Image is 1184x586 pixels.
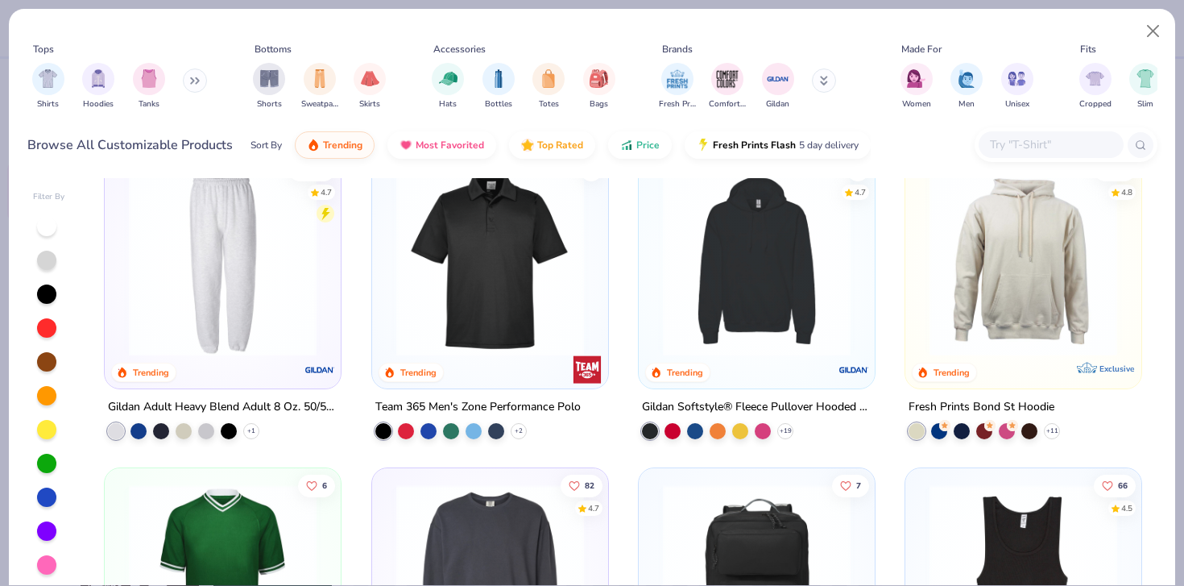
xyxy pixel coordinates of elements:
button: Like [298,474,335,497]
button: filter button [133,63,165,110]
div: filter for Totes [532,63,565,110]
img: Comfort Colors Image [715,67,739,91]
img: Gildan logo [304,354,337,386]
button: filter button [82,63,114,110]
button: filter button [1001,63,1033,110]
button: filter button [583,63,615,110]
div: 4.7 [321,186,332,198]
button: Trending [295,131,375,159]
img: flash.gif [697,139,710,152]
div: filter for Tanks [133,63,165,110]
span: 7 [856,481,861,489]
img: Unisex Image [1008,69,1026,88]
div: filter for Gildan [762,63,794,110]
img: Tanks Image [140,69,158,88]
div: Tops [33,42,54,56]
div: Made For [901,42,942,56]
img: Cropped Image [1086,69,1104,88]
div: Sort By [250,138,282,152]
div: Filter By [33,191,65,203]
img: Gildan Image [766,67,790,91]
img: Gildan logo [838,354,870,386]
button: filter button [432,63,464,110]
button: filter button [1129,63,1161,110]
button: Like [847,158,869,181]
button: filter button [253,63,285,110]
button: Most Favorited [387,131,496,159]
span: Trending [323,139,362,152]
span: Skirts [359,98,380,110]
button: filter button [354,63,386,110]
div: filter for Sweatpants [301,63,338,110]
button: Close [1138,16,1169,47]
span: Hats [439,98,457,110]
button: filter button [301,63,338,110]
img: Team 365 logo [571,354,603,386]
div: Fits [1080,42,1096,56]
div: 4.8 [1121,186,1132,198]
img: 8e2bd841-e4e9-4593-a0fd-0b5ea633da3f [388,168,592,355]
img: 1a07cc18-aee9-48c0-bcfb-936d85bd356b [655,168,859,355]
img: e6785b02-7531-4e79-8bbc-21059a1ef67f [859,168,1062,355]
img: Shirts Image [39,69,57,88]
img: Men Image [958,69,975,88]
button: Like [832,474,869,497]
div: filter for Hoodies [82,63,114,110]
button: Like [579,158,602,181]
button: filter button [482,63,515,110]
span: Exclusive [1099,364,1134,374]
div: Fresh Prints Bond St Hoodie [909,397,1054,418]
div: Browse All Customizable Products [27,135,233,155]
div: filter for Bottles [482,63,515,110]
div: filter for Shorts [253,63,285,110]
img: Women Image [907,69,925,88]
div: filter for Skirts [354,63,386,110]
button: filter button [900,63,933,110]
span: Top Rated [537,139,583,152]
span: Gildan [766,98,789,110]
button: filter button [659,63,696,110]
img: TopRated.gif [521,139,534,152]
div: filter for Comfort Colors [709,63,746,110]
span: + 2 [515,426,523,436]
div: filter for Men [950,63,983,110]
span: Unisex [1005,98,1029,110]
span: Comfort Colors [709,98,746,110]
img: 8f478216-4029-45fd-9955-0c7f7b28c4ae [921,168,1125,355]
span: Sweatpants [301,98,338,110]
img: Slim Image [1136,69,1154,88]
div: filter for Shirts [32,63,64,110]
div: filter for Unisex [1001,63,1033,110]
img: Fresh Prints Image [665,67,689,91]
span: + 11 [1046,426,1058,436]
img: most_fav.gif [399,139,412,152]
div: Brands [662,42,693,56]
div: 4.7 [587,502,598,514]
button: filter button [32,63,64,110]
span: Shirts [37,98,59,110]
span: Men [958,98,975,110]
button: filter button [762,63,794,110]
span: Most Favorited [416,139,484,152]
span: Price [636,139,660,152]
button: Price [608,131,672,159]
div: Accessories [433,42,486,56]
div: Bottoms [255,42,292,56]
img: Totes Image [540,69,557,88]
button: Like [1094,158,1136,181]
span: 82 [584,481,594,489]
span: 5 day delivery [799,136,859,155]
img: 82c5aa58-0416-4de6-bc85-ab98125b9cb6 [592,168,796,355]
button: filter button [532,63,565,110]
img: Sweatpants Image [311,69,329,88]
button: Like [1094,474,1136,497]
div: filter for Women [900,63,933,110]
button: filter button [709,63,746,110]
div: filter for Bags [583,63,615,110]
span: + 19 [779,426,791,436]
span: Bags [590,98,608,110]
span: Shorts [257,98,282,110]
img: Shorts Image [260,69,279,88]
div: 4.5 [1121,502,1132,514]
button: Like [560,474,602,497]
